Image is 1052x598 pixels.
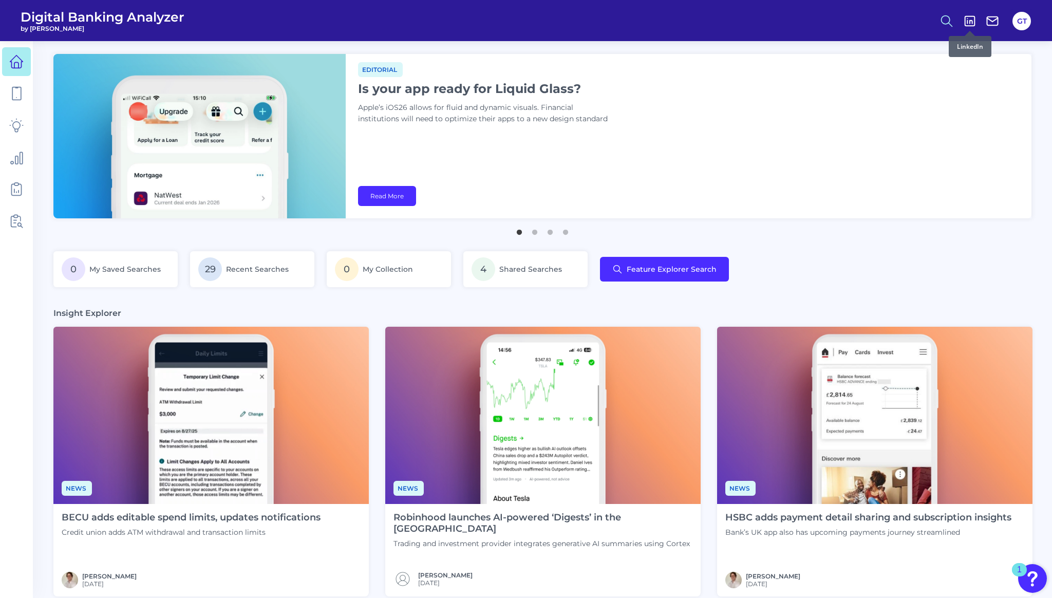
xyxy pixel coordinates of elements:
[545,225,555,235] button: 3
[393,512,692,534] h4: Robinhood launches AI-powered ‘Digests’ in the [GEOGRAPHIC_DATA]
[385,327,701,504] img: News - Phone (1).png
[363,265,413,274] span: My Collection
[463,251,588,287] a: 4Shared Searches
[600,257,729,282] button: Feature Explorer Search
[62,483,92,493] a: News
[725,483,756,493] a: News
[89,265,161,274] span: My Saved Searches
[53,54,346,218] img: bannerImg
[82,572,137,580] a: [PERSON_NAME]
[472,257,495,281] span: 4
[627,265,717,273] span: Feature Explorer Search
[190,251,314,287] a: 29Recent Searches
[358,102,615,125] p: Apple’s iOS26 allows for fluid and dynamic visuals. Financial institutions will need to optimize ...
[53,308,121,319] h3: Insight Explorer
[53,327,369,504] img: News - Phone (2).png
[725,528,1011,537] p: Bank’s UK app also has upcoming payments journey streamlined
[530,225,540,235] button: 2
[1017,570,1022,583] div: 1
[358,186,416,206] a: Read More
[393,539,692,548] p: Trading and investment provider integrates generative AI summaries using Cortex
[226,265,289,274] span: Recent Searches
[725,512,1011,524] h4: HSBC adds payment detail sharing and subscription insights
[560,225,571,235] button: 4
[418,579,473,587] span: [DATE]
[62,528,321,537] p: Credit union adds ATM withdrawal and transaction limits
[62,257,85,281] span: 0
[393,481,424,496] span: News
[335,257,359,281] span: 0
[82,580,137,588] span: [DATE]
[1018,564,1047,593] button: Open Resource Center, 1 new notification
[327,251,451,287] a: 0My Collection
[514,225,524,235] button: 1
[21,9,184,25] span: Digital Banking Analyzer
[725,572,742,588] img: MIchael McCaw
[717,327,1032,504] img: News - Phone.png
[21,25,184,32] span: by [PERSON_NAME]
[725,481,756,496] span: News
[418,571,473,579] a: [PERSON_NAME]
[746,572,800,580] a: [PERSON_NAME]
[62,481,92,496] span: News
[499,265,562,274] span: Shared Searches
[198,257,222,281] span: 29
[358,62,403,77] span: Editorial
[62,512,321,524] h4: BECU adds editable spend limits, updates notifications
[358,64,403,74] a: Editorial
[393,483,424,493] a: News
[53,251,178,287] a: 0My Saved Searches
[62,572,78,588] img: MIchael McCaw
[746,580,800,588] span: [DATE]
[358,81,615,96] h1: Is your app ready for Liquid Glass?
[949,36,991,57] div: LinkedIn
[1012,12,1031,30] button: GT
